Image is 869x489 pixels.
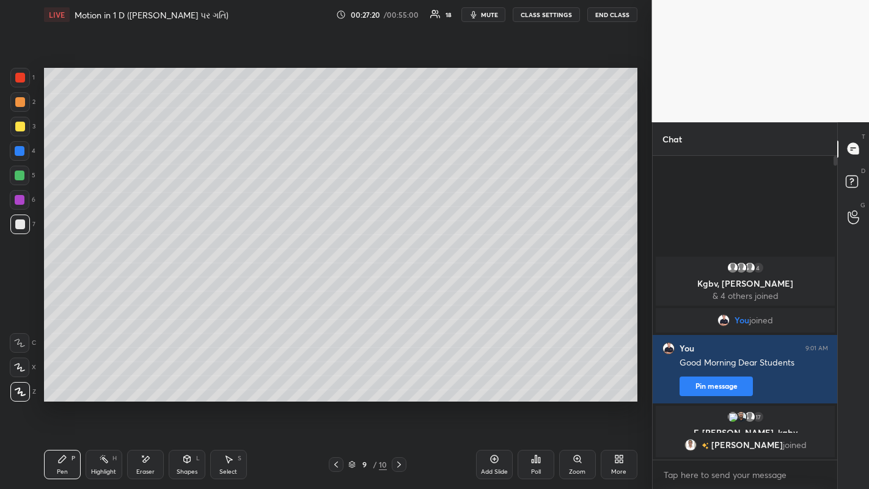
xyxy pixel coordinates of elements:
div: 6 [10,190,35,210]
div: grid [653,254,838,460]
div: Good Morning Dear Students [680,357,828,369]
button: CLASS SETTINGS [513,7,580,22]
div: 4 [10,141,35,161]
button: mute [461,7,505,22]
span: [PERSON_NAME] [711,440,782,450]
h6: You [680,343,694,354]
div: Shapes [177,469,197,475]
button: Pin message [680,377,753,396]
p: G [860,200,865,210]
div: More [611,469,626,475]
div: P [71,455,75,461]
div: S [238,455,241,461]
div: Pen [57,469,68,475]
img: ae44d311f89a4d129b28677b09dffed2.jpg [735,411,747,423]
img: 3 [726,411,738,423]
img: b9b8c977c0ad43fea1605c3bc145410e.jpg [662,342,675,355]
div: H [112,455,117,461]
div: Z [10,382,36,402]
div: 9 [358,461,370,468]
p: & 4 others joined [663,291,827,301]
img: a798d8e99a914537b88b6f28fffadf88.jpg [684,439,696,451]
div: Poll [531,469,541,475]
p: D [861,166,865,175]
div: Zoom [569,469,585,475]
div: Add Slide [481,469,508,475]
div: / [373,461,376,468]
div: LIVE [44,7,70,22]
button: End Class [587,7,637,22]
p: Kgbv, [PERSON_NAME] [663,279,827,289]
div: L [196,455,200,461]
img: default.png [743,262,755,274]
div: 9:01 AM [805,345,828,352]
div: 17 [752,411,764,423]
div: 18 [446,12,452,18]
span: joined [782,440,806,450]
div: 4 [752,262,764,274]
div: X [10,358,36,377]
img: no-rating-badge.077c3623.svg [701,443,708,449]
div: 1 [10,68,35,87]
div: 2 [10,92,35,112]
img: default.png [743,411,755,423]
span: joined [749,315,773,325]
span: You [735,315,749,325]
div: 5 [10,166,35,185]
div: 10 [379,459,387,470]
div: Highlight [91,469,116,475]
div: C [10,333,36,353]
span: mute [481,10,498,19]
div: Eraser [136,469,155,475]
p: T [862,132,865,141]
img: default.png [726,262,738,274]
h4: Motion in 1 D ([PERSON_NAME] પર ગતિ) [75,9,229,21]
div: Select [219,469,237,475]
p: F, [PERSON_NAME], kgbv [663,428,827,438]
img: b9b8c977c0ad43fea1605c3bc145410e.jpg [717,314,730,326]
img: default.png [735,262,747,274]
div: 3 [10,117,35,136]
div: 7 [10,215,35,234]
p: Chat [653,123,692,155]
